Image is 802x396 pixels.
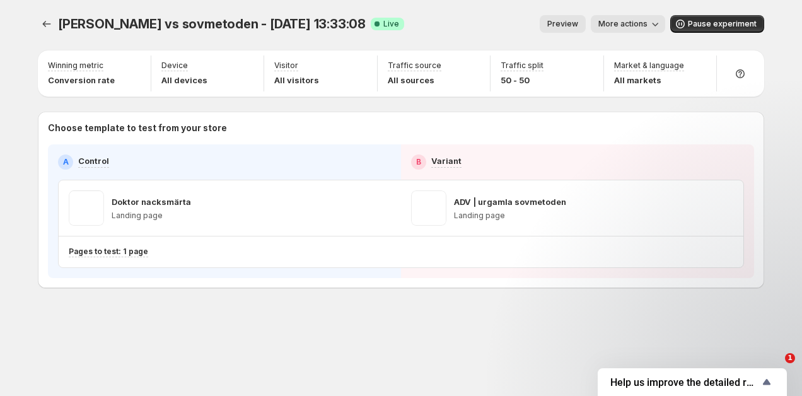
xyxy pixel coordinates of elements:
[614,61,684,71] p: Market & language
[38,15,55,33] button: Experiments
[670,15,764,33] button: Pause experiment
[454,211,566,221] p: Landing page
[48,61,103,71] p: Winning metric
[48,74,115,86] p: Conversion rate
[48,122,754,134] p: Choose template to test from your store
[69,190,104,226] img: Doktor nacksmärta
[785,353,795,363] span: 1
[454,195,566,208] p: ADV | urgamla sovmetoden
[78,154,109,167] p: Control
[431,154,462,167] p: Variant
[58,16,366,32] span: [PERSON_NAME] vs sovmetoden - [DATE] 13:33:08
[759,353,789,383] iframe: Intercom live chat
[161,74,207,86] p: All devices
[547,19,578,29] span: Preview
[161,61,188,71] p: Device
[598,19,648,29] span: More actions
[540,15,586,33] button: Preview
[610,375,774,390] button: Show survey - Help us improve the detailed report for A/B campaigns
[63,157,69,167] h2: A
[501,61,543,71] p: Traffic split
[614,74,684,86] p: All markets
[388,74,441,86] p: All sources
[274,74,319,86] p: All visitors
[69,247,148,257] p: Pages to test: 1 page
[112,211,191,221] p: Landing page
[501,74,543,86] p: 50 - 50
[112,195,191,208] p: Doktor nacksmärta
[274,61,298,71] p: Visitor
[383,19,399,29] span: Live
[688,19,757,29] span: Pause experiment
[610,376,759,388] span: Help us improve the detailed report for A/B campaigns
[388,61,441,71] p: Traffic source
[411,190,446,226] img: ADV | urgamla sovmetoden
[416,157,421,167] h2: B
[591,15,665,33] button: More actions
